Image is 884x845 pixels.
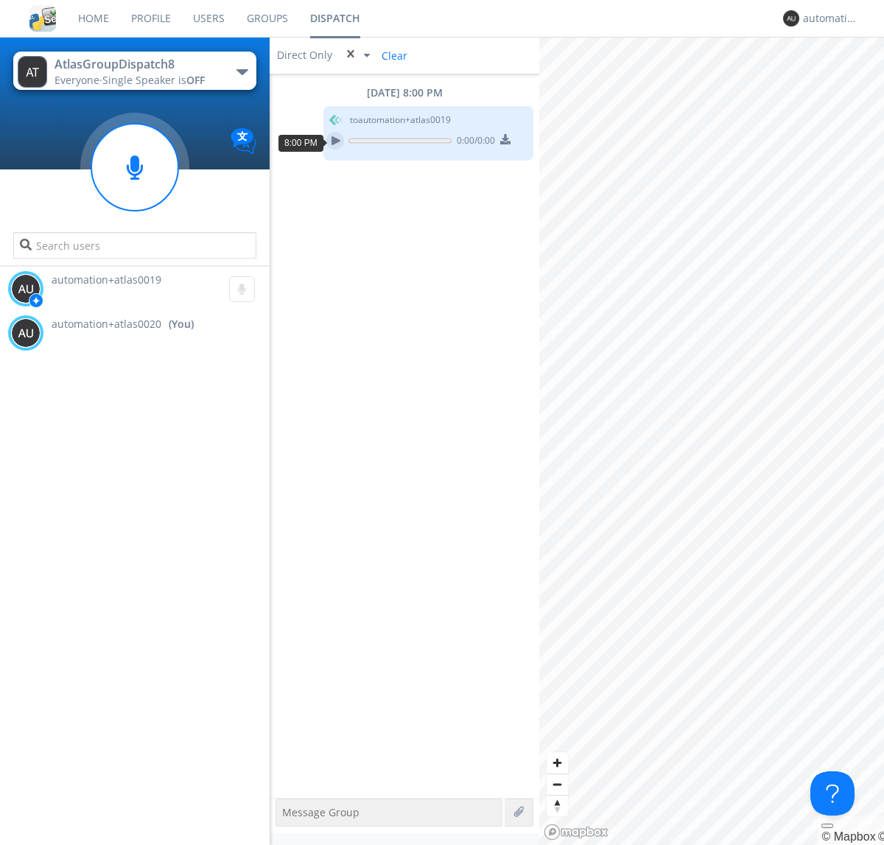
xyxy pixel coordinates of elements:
span: 0:00 / 0:00 [452,134,495,150]
img: download media button [500,134,511,144]
span: Single Speaker is [102,73,205,87]
span: Zoom out [547,774,568,795]
span: Clear [373,44,413,66]
div: Everyone · [55,73,220,88]
span: OFF [186,73,205,87]
button: AtlasGroupDispatch8Everyone·Single Speaker isOFF [13,52,256,90]
a: Mapbox [821,830,875,843]
button: Toggle attribution [821,824,833,828]
span: automation+atlas0019 [52,273,161,287]
span: to automation+atlas0019 [350,113,451,127]
div: automation+atlas0020 [803,11,858,26]
iframe: Toggle Customer Support [810,771,855,816]
button: Reset bearing to north [547,795,568,816]
span: 8:00 PM [284,138,318,148]
img: cddb5a64eb264b2086981ab96f4c1ba7 [29,5,56,32]
div: [DATE] 8:00 PM [270,85,539,100]
img: 373638.png [11,318,41,348]
button: Zoom in [547,752,568,774]
img: 373638.png [18,56,47,88]
img: 373638.png [11,274,41,304]
img: Translation enabled [231,128,256,154]
img: caret-down-sm.svg [364,54,370,57]
div: AtlasGroupDispatch8 [55,56,220,73]
span: automation+atlas0020 [52,317,161,332]
div: Direct Only [277,48,336,63]
input: Search users [13,232,256,259]
button: Zoom out [547,774,568,795]
img: 373638.png [783,10,799,27]
a: Mapbox logo [544,824,608,841]
div: (You) [169,317,194,332]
